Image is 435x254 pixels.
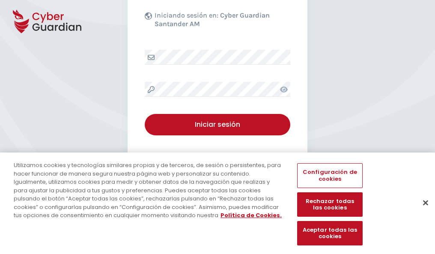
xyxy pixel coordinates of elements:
button: Configuración de cookies, Abre el cuadro de diálogo del centro de preferencias. [297,163,362,188]
button: Aceptar todas las cookies [297,221,362,245]
div: Utilizamos cookies y tecnologías similares propias y de terceros, de sesión o persistentes, para ... [14,161,284,220]
div: Iniciar sesión [151,120,284,130]
button: Cerrar [416,193,435,212]
button: Iniciar sesión [145,114,290,135]
button: Rechazar todas las cookies [297,192,362,217]
a: Más información sobre su privacidad, se abre en una nueva pestaña [220,211,282,219]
